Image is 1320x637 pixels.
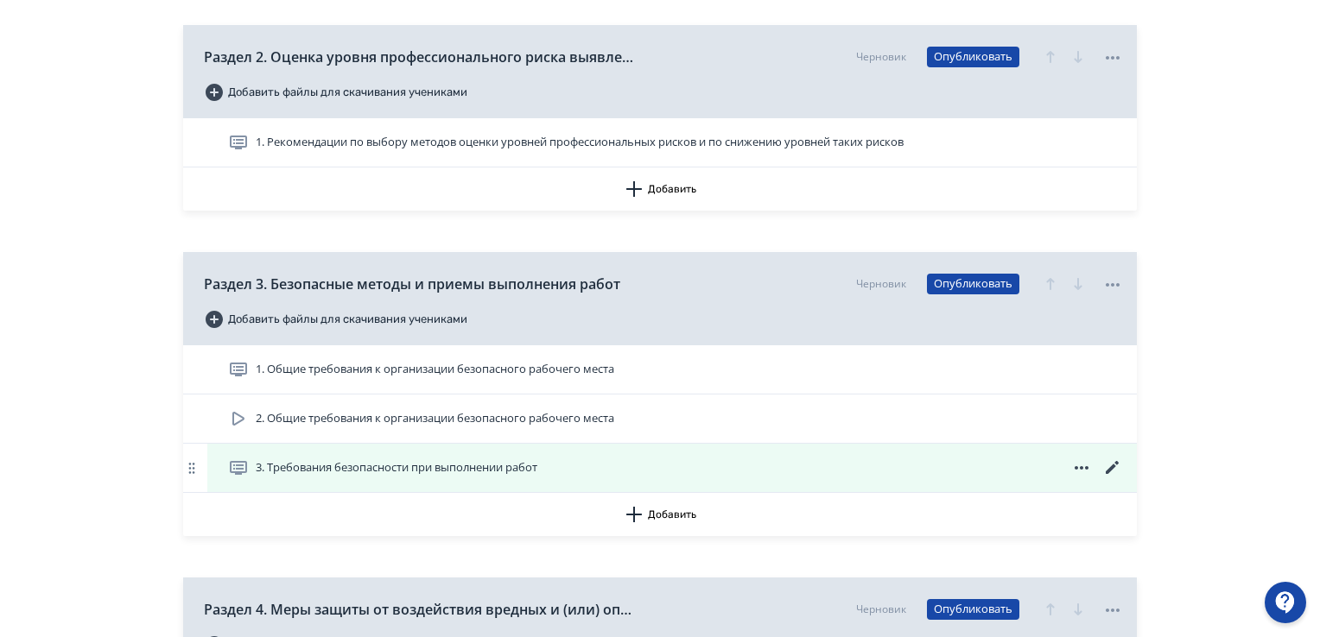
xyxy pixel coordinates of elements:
[256,361,614,376] font: 1. Общие требования к организации безопасного рабочего места
[256,410,614,426] font: 2. Общие требования к организации безопасного рабочего места
[204,79,467,106] button: Добавить файлы для скачивания учениками
[927,599,1019,620] button: Опубликовать
[934,601,1012,616] font: Опубликовать
[256,134,904,151] span: 1. Рекомендации по выбору методов оценки уровней профессиональных рисков и по снижению уровней та...
[256,459,537,475] font: 3. Требования безопасности при выполнении работ
[183,118,1137,167] div: 1. Рекомендации по выбору методов оценки уровней профессиональных рисков и по снижению уровней та...
[204,274,620,293] font: Раздел 3. Безопасные методы и приемы выполнения работ
[183,167,1137,211] button: Добавить
[228,312,467,325] font: Добавить файлы для скачивания учениками
[927,274,1019,294] button: Опубликовать
[934,275,1012,291] font: Опубликовать
[183,444,1137,493] div: 3. Требования безопасности при выполнении работ
[648,508,696,520] font: Добавить
[228,85,467,98] font: Добавить файлы для скачивания учениками
[856,602,906,616] font: Черновик
[856,276,906,291] font: Черновик
[204,600,872,619] font: Раздел 4. Меры защиты от воздействия вредных и (или) опасных производственных факторов
[856,49,906,64] font: Черновик
[648,183,696,195] font: Добавить
[934,48,1012,64] font: Опубликовать
[256,410,614,427] span: 2. Общие требования к организации безопасного рабочего места
[204,306,467,333] button: Добавить файлы для скачивания учениками
[256,361,614,378] span: 1. Общие требования к организации безопасного рабочего места
[183,345,1137,394] div: 1. Общие требования к организации безопасного рабочего места
[256,459,537,476] span: 3. Требования безопасности при выполнении работ
[183,394,1137,444] div: 2. Общие требования к организации безопасного рабочего места
[256,134,904,149] font: 1. Рекомендации по выбору методов оценки уровней профессиональных рисков и по снижению уровней та...
[204,47,914,66] font: Раздел 2. Оценка уровня профессионального риска выявленных (идентифицированных) опасностей
[183,493,1137,536] button: Добавить
[927,47,1019,67] button: Опубликовать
